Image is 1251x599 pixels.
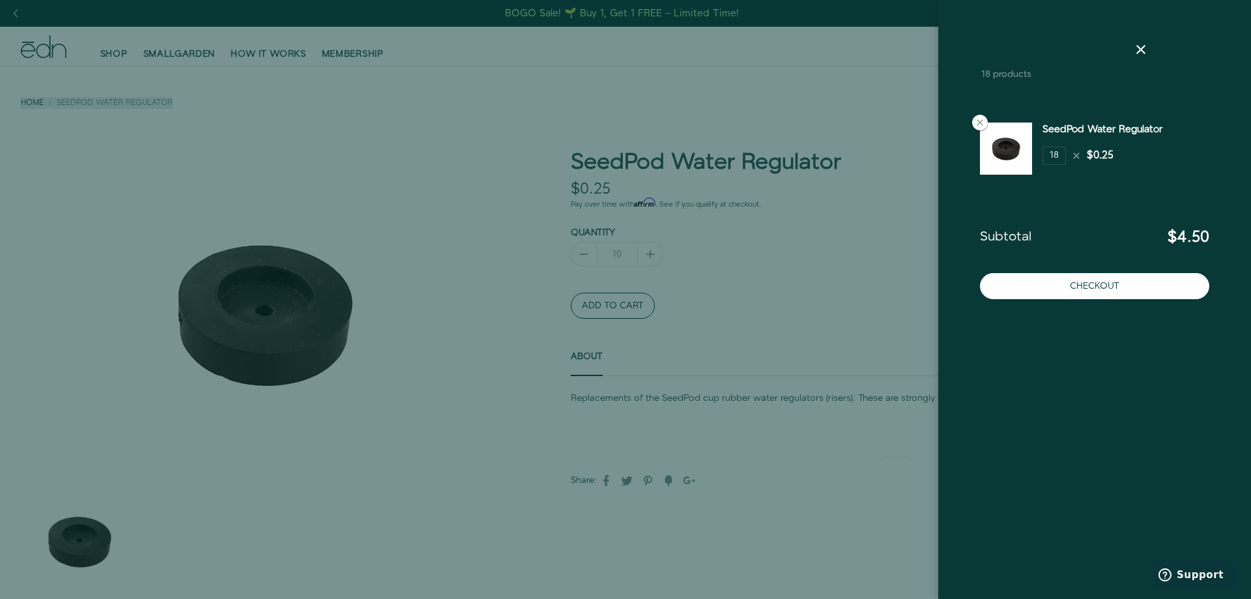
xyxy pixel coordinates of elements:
span: products [993,68,1031,81]
div: $0.25 [1087,149,1114,164]
iframe: Opens a widget where you can find more information [1151,560,1238,592]
img: SeedPod Water Regulator [980,123,1032,175]
a: Cart [981,42,1053,65]
span: $4.50 [1168,226,1209,248]
a: SeedPod Water Regulator [1042,123,1162,136]
button: Checkout [980,273,1209,299]
span: 18 [981,68,990,81]
span: Subtotal [980,229,1031,245]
